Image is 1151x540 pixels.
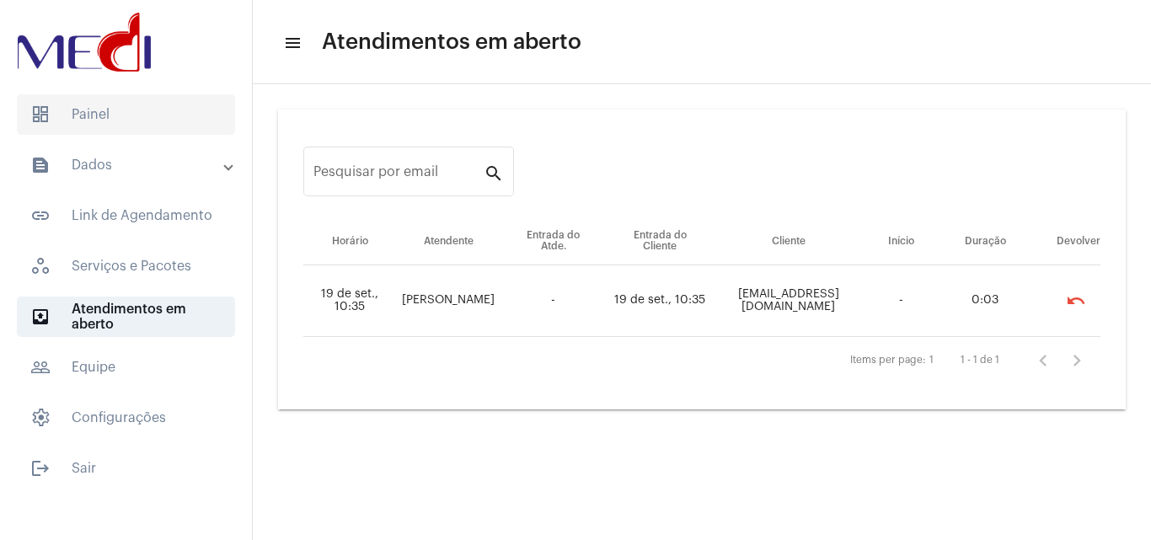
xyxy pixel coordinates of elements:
mat-expansion-panel-header: sidenav iconDados [10,145,252,185]
th: Devolver [1031,218,1100,265]
span: Configurações [17,398,235,438]
mat-icon: sidenav icon [30,307,51,327]
mat-icon: search [484,163,504,183]
span: Sair [17,448,235,489]
span: Atendimentos em aberto [17,297,235,337]
input: Pesquisar por email [313,168,484,183]
span: sidenav icon [30,256,51,276]
mat-panel-title: Dados [30,155,225,175]
span: Painel [17,94,235,135]
span: Atendimentos em aberto [322,29,581,56]
span: Equipe [17,347,235,388]
td: 19 de set., 10:35 [303,265,396,337]
td: 0:03 [940,265,1031,337]
mat-icon: sidenav icon [283,33,300,53]
button: Página anterior [1026,344,1060,377]
mat-icon: sidenav icon [30,206,51,226]
div: 1 [929,355,934,366]
th: Horário [303,218,396,265]
span: sidenav icon [30,104,51,125]
mat-chip-list: selection [1037,284,1100,318]
th: Cliente [714,218,863,265]
th: Início [863,218,940,265]
span: Serviços e Pacotes [17,246,235,286]
td: 19 de set., 10:35 [606,265,714,337]
td: - [501,265,606,337]
th: Entrada do Atde. [501,218,606,265]
td: - [863,265,940,337]
span: Link de Agendamento [17,195,235,236]
mat-icon: sidenav icon [30,357,51,377]
th: Duração [940,218,1031,265]
td: [PERSON_NAME] [396,265,501,337]
mat-icon: sidenav icon [30,458,51,479]
th: Entrada do Cliente [606,218,714,265]
td: [EMAIL_ADDRESS][DOMAIN_NAME] [714,265,863,337]
mat-icon: undo [1066,291,1086,311]
div: Items per page: [850,355,926,366]
mat-icon: sidenav icon [30,155,51,175]
span: sidenav icon [30,408,51,428]
button: Próxima página [1060,344,1094,377]
div: 1 - 1 de 1 [961,355,999,366]
img: d3a1b5fa-500b-b90f-5a1c-719c20e9830b.png [13,8,155,76]
th: Atendente [396,218,501,265]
